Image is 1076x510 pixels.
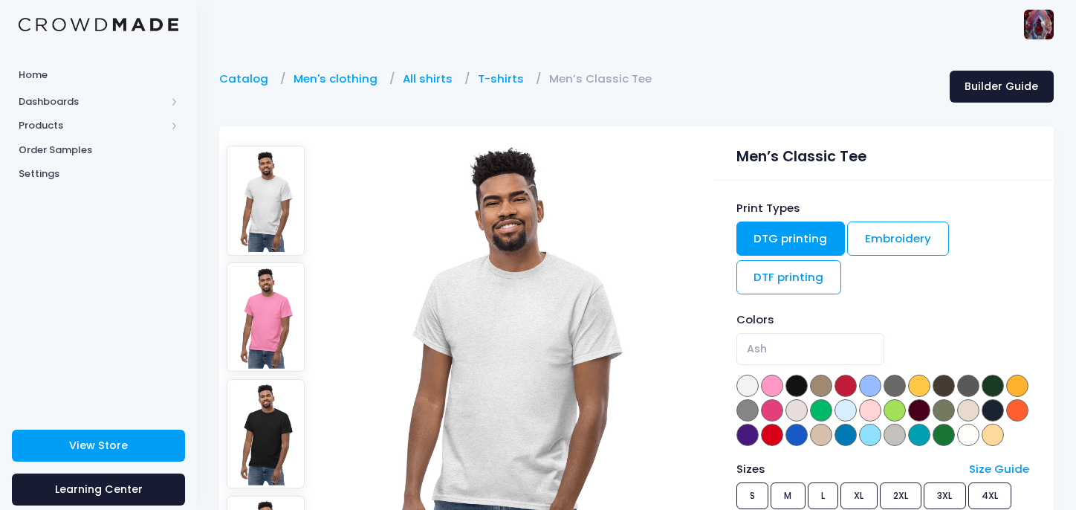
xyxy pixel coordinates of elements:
[12,430,185,462] a: View Store
[219,71,276,87] a: Catalog
[69,438,128,453] span: View Store
[969,461,1029,477] a: Size Guide
[294,71,385,87] a: Men's clothing
[1024,10,1054,39] img: User
[736,333,884,365] span: Ash
[12,474,185,506] a: Learning Center
[19,68,178,83] span: Home
[729,461,962,477] div: Sizes
[55,482,143,497] span: Learning Center
[19,143,178,158] span: Order Samples
[736,260,842,294] a: DTF printing
[736,222,846,256] a: DTG printing
[847,222,949,256] a: Embroidery
[19,94,166,109] span: Dashboards
[19,118,166,133] span: Products
[19,18,178,32] img: Logo
[403,71,460,87] a: All shirts
[736,312,1032,328] div: Colors
[19,167,178,181] span: Settings
[736,139,1032,168] div: Men’s Classic Tee
[736,200,1032,216] div: Print Types
[950,71,1054,103] a: Builder Guide
[549,71,659,87] a: Men’s Classic Tee
[747,341,767,357] span: Ash
[478,71,531,87] a: T-shirts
